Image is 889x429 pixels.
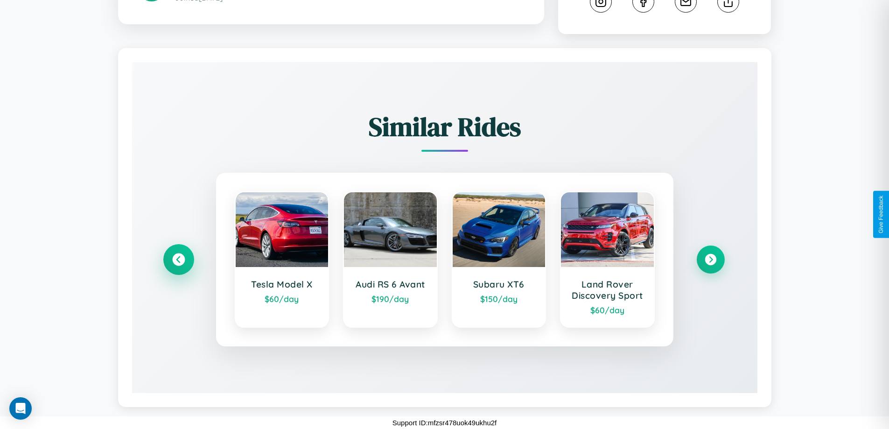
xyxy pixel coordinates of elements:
h3: Subaru XT6 [462,279,536,290]
div: Give Feedback [878,196,884,233]
a: Audi RS 6 Avant$190/day [343,191,438,328]
h3: Land Rover Discovery Sport [570,279,644,301]
a: Tesla Model X$60/day [235,191,329,328]
a: Subaru XT6$150/day [452,191,546,328]
h2: Similar Rides [165,109,725,145]
a: Land Rover Discovery Sport$60/day [560,191,655,328]
div: $ 190 /day [353,294,427,304]
h3: Audi RS 6 Avant [353,279,427,290]
div: $ 150 /day [462,294,536,304]
h3: Tesla Model X [245,279,319,290]
p: Support ID: mfzsr478uok49ukhu2f [392,416,497,429]
div: $ 60 /day [570,305,644,315]
div: $ 60 /day [245,294,319,304]
div: Open Intercom Messenger [9,397,32,420]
